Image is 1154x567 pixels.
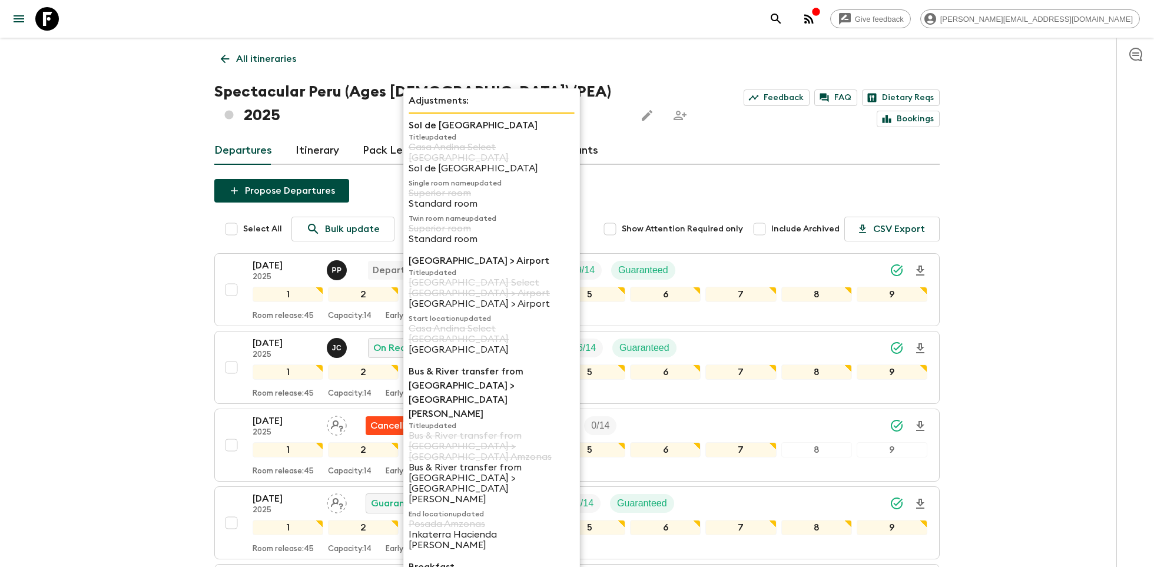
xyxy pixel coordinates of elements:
[7,7,31,31] button: menu
[325,222,380,236] p: Bulk update
[857,287,927,302] div: 9
[578,341,596,355] p: 6 / 14
[635,104,659,127] button: Edit this itinerary
[328,364,399,380] div: 2
[328,311,372,321] p: Capacity: 14
[327,264,349,273] span: Pabel Perez
[253,350,317,360] p: 2025
[253,492,317,506] p: [DATE]
[236,52,296,66] p: All itineraries
[619,341,669,355] p: Guaranteed
[409,421,575,430] p: Title updated
[555,287,625,302] div: 5
[386,545,429,554] p: Early birds: 0
[253,428,317,437] p: 2025
[705,364,776,380] div: 7
[630,442,701,457] div: 6
[814,89,857,106] a: FAQ
[781,287,852,302] div: 8
[253,273,317,282] p: 2025
[617,496,667,510] p: Guaranteed
[409,142,575,163] p: Casa Andina Select [GEOGRAPHIC_DATA]
[571,339,603,357] div: Trip Fill
[328,389,372,399] p: Capacity: 14
[214,137,272,165] a: Departures
[253,336,317,350] p: [DATE]
[253,520,323,535] div: 1
[409,314,575,323] p: Start location updated
[764,7,788,31] button: search adventures
[409,254,575,268] p: [GEOGRAPHIC_DATA] > Airport
[327,497,347,506] span: Assign pack leader
[296,137,339,165] a: Itinerary
[409,223,575,234] p: Superior room
[409,344,575,355] p: [GEOGRAPHIC_DATA]
[618,263,668,277] p: Guaranteed
[848,15,910,24] span: Give feedback
[668,104,692,127] span: Share this itinerary
[705,520,776,535] div: 7
[555,520,625,535] div: 5
[409,268,575,277] p: Title updated
[857,520,927,535] div: 9
[409,277,575,299] p: [GEOGRAPHIC_DATA] Select [GEOGRAPHIC_DATA] > Airport
[877,111,940,127] a: Bookings
[373,341,426,355] p: On Request
[253,311,314,321] p: Room release: 45
[630,364,701,380] div: 6
[253,545,314,554] p: Room release: 45
[409,178,575,188] p: Single room name updated
[327,419,347,429] span: Assign pack leader
[370,419,416,433] p: Cancelled
[705,287,776,302] div: 7
[913,341,927,356] svg: Download Onboarding
[253,467,314,476] p: Room release: 45
[363,137,431,165] a: Pack Leaders
[409,234,575,244] p: Standard room
[409,529,575,551] p: Inkaterra Hacienda [PERSON_NAME]
[253,364,323,380] div: 1
[781,520,852,535] div: 8
[568,494,601,513] div: Trip Fill
[584,416,616,435] div: Trip Fill
[328,287,399,302] div: 2
[630,287,701,302] div: 6
[328,545,372,554] p: Capacity: 14
[913,497,927,511] svg: Download Onboarding
[214,179,349,203] button: Propose Departures
[409,462,575,505] p: Bus & River transfer from [GEOGRAPHIC_DATA] > [GEOGRAPHIC_DATA][PERSON_NAME]
[630,520,701,535] div: 6
[576,263,595,277] p: 9 / 14
[328,467,372,476] p: Capacity: 14
[409,94,575,108] p: Adjustments:
[409,214,575,223] p: Twin room name updated
[857,442,927,457] div: 9
[409,118,575,132] p: Sol de [GEOGRAPHIC_DATA]
[934,15,1139,24] span: [PERSON_NAME][EMAIL_ADDRESS][DOMAIN_NAME]
[409,163,575,174] p: Sol de [GEOGRAPHIC_DATA]
[555,364,625,380] div: 5
[253,287,323,302] div: 1
[890,496,904,510] svg: Synced Successfully
[366,416,443,435] div: Flash Pack cancellation
[386,311,429,321] p: Early birds: 0
[705,442,776,457] div: 7
[744,89,810,106] a: Feedback
[913,264,927,278] svg: Download Onboarding
[409,519,575,529] p: Posada Amzonas
[844,217,940,241] button: CSV Export
[575,496,593,510] p: 2 / 14
[409,509,575,519] p: End location updated
[253,442,323,457] div: 1
[913,419,927,433] svg: Download Onboarding
[386,389,429,399] p: Early birds: 0
[409,198,575,209] p: Standard room
[328,520,399,535] div: 2
[409,299,575,309] p: [GEOGRAPHIC_DATA] > Airport
[409,188,575,198] p: Superior room
[332,343,342,353] p: J C
[890,419,904,433] svg: Synced Successfully
[591,419,609,433] p: 0 / 14
[781,442,852,457] div: 8
[371,496,427,510] p: Guaranteed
